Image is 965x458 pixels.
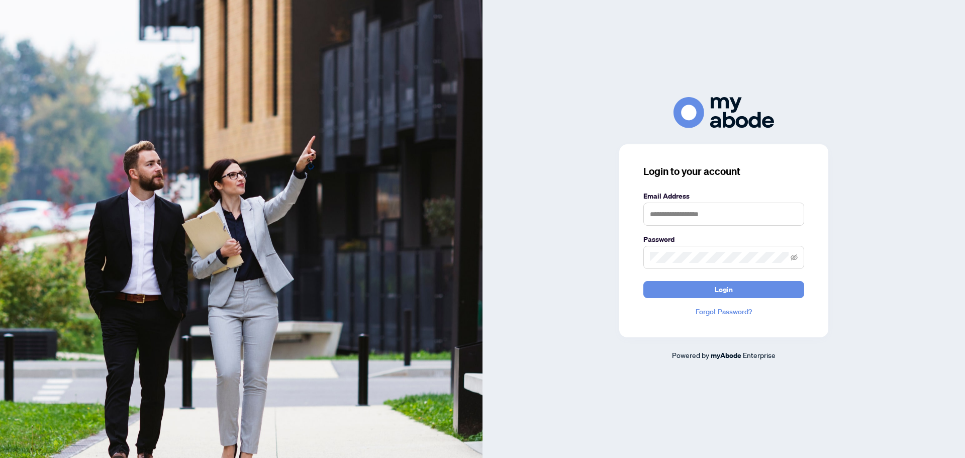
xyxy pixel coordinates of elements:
[643,164,804,178] h3: Login to your account
[743,350,776,359] span: Enterprise
[643,234,804,245] label: Password
[672,350,709,359] span: Powered by
[643,281,804,298] button: Login
[711,350,741,361] a: myAbode
[791,254,798,261] span: eye-invisible
[643,191,804,202] label: Email Address
[643,306,804,317] a: Forgot Password?
[715,282,733,298] span: Login
[673,97,774,128] img: ma-logo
